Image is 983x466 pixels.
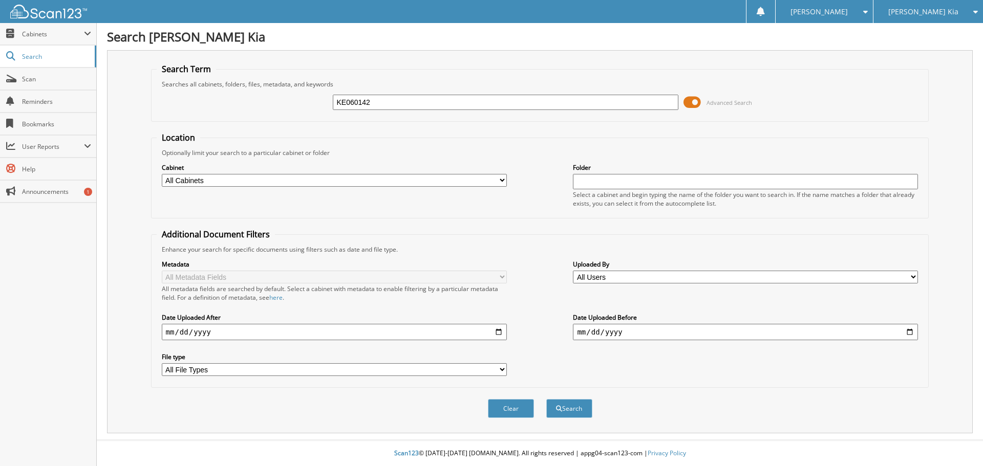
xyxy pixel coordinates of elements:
button: Clear [488,399,534,418]
button: Search [546,399,592,418]
div: 1 [84,188,92,196]
span: [PERSON_NAME] Kia [888,9,958,15]
img: scan123-logo-white.svg [10,5,87,18]
span: User Reports [22,142,84,151]
span: Bookmarks [22,120,91,128]
div: Enhance your search for specific documents using filters such as date and file type. [157,245,924,254]
label: Folder [573,163,918,172]
span: [PERSON_NAME] [790,9,848,15]
span: Cabinets [22,30,84,38]
label: File type [162,352,507,361]
span: Advanced Search [707,99,752,106]
legend: Additional Document Filters [157,229,275,240]
span: Announcements [22,187,91,196]
span: Reminders [22,97,91,106]
div: Optionally limit your search to a particular cabinet or folder [157,148,924,157]
span: Scan [22,75,91,83]
label: Metadata [162,260,507,269]
input: end [573,324,918,340]
h1: Search [PERSON_NAME] Kia [107,28,973,45]
span: Scan123 [394,449,419,457]
input: start [162,324,507,340]
span: Search [22,52,90,61]
label: Cabinet [162,163,507,172]
div: © [DATE]-[DATE] [DOMAIN_NAME]. All rights reserved | appg04-scan123-com | [97,441,983,466]
div: Select a cabinet and begin typing the name of the folder you want to search in. If the name match... [573,190,918,208]
div: All metadata fields are searched by default. Select a cabinet with metadata to enable filtering b... [162,284,507,302]
a: here [269,293,283,302]
label: Date Uploaded Before [573,313,918,322]
label: Date Uploaded After [162,313,507,322]
a: Privacy Policy [648,449,686,457]
div: Searches all cabinets, folders, files, metadata, and keywords [157,80,924,88]
span: Help [22,165,91,173]
legend: Search Term [157,63,216,75]
iframe: Chat Widget [932,417,983,466]
legend: Location [157,132,200,143]
label: Uploaded By [573,260,918,269]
